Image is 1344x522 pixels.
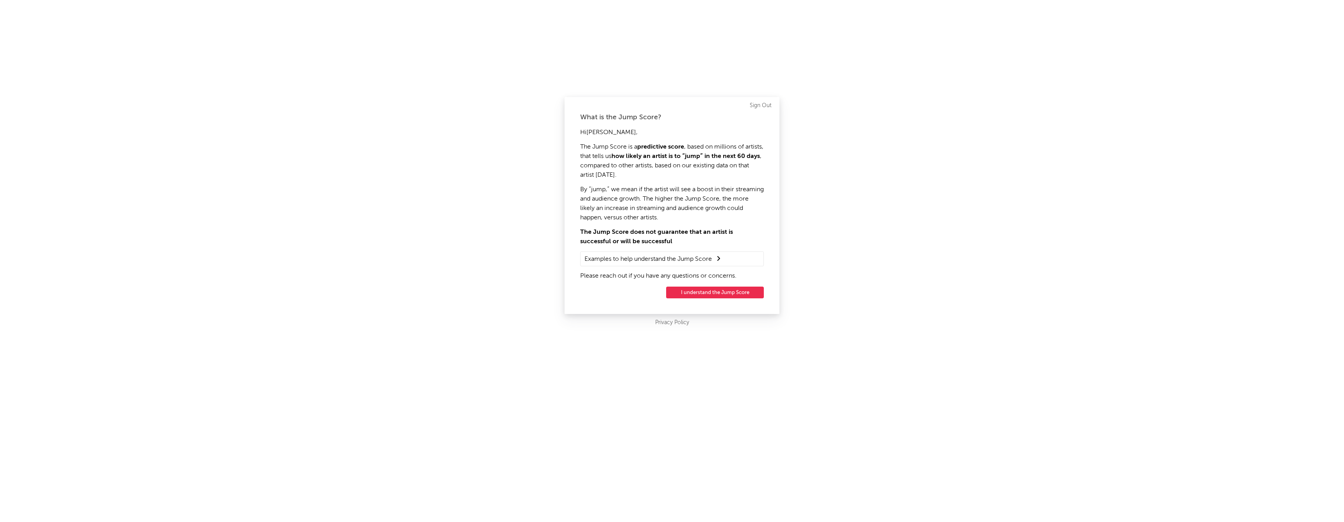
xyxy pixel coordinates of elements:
strong: how likely an artist is to “jump” in the next 60 days [611,153,760,160]
div: What is the Jump Score? [580,113,764,122]
strong: predictive score [637,144,684,150]
p: Please reach out if you have any questions or concerns. [580,271,764,281]
p: Hi [PERSON_NAME] , [580,128,764,137]
p: The Jump Score is a , based on millions of artists, that tells us , compared to other artists, ba... [580,142,764,180]
a: Sign Out [750,101,772,110]
a: Privacy Policy [655,318,689,328]
strong: The Jump Score does not guarantee that an artist is successful or will be successful [580,229,733,245]
button: I understand the Jump Score [666,287,764,298]
p: By “jump,” we mean if the artist will see a boost in their streaming and audience growth. The hig... [580,185,764,222]
summary: Examples to help understand the Jump Score [584,254,760,264]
